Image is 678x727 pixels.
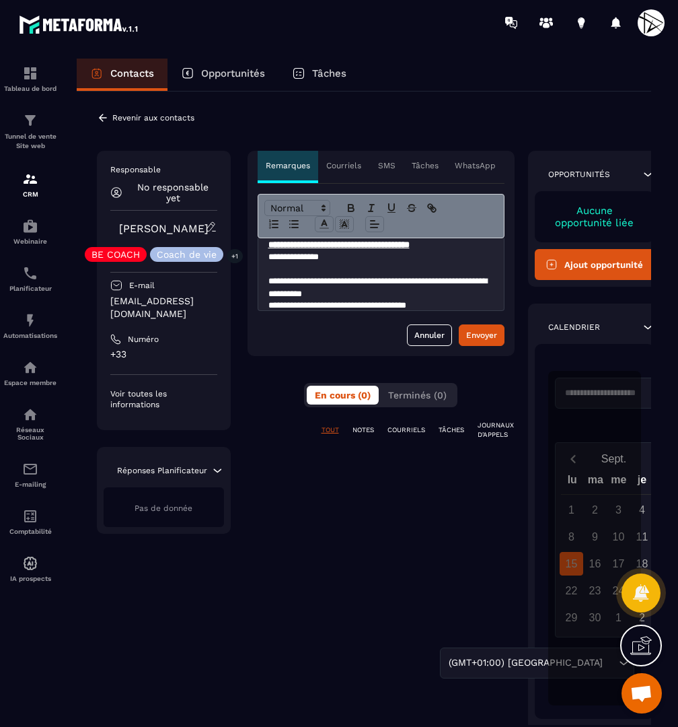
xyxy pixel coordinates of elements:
[129,280,155,291] p: E-mail
[630,498,654,522] div: 4
[3,426,57,441] p: Réseaux Sociaux
[3,132,57,151] p: Tunnel de vente Site web
[3,575,57,582] p: IA prospects
[548,322,600,333] p: Calendrier
[3,285,57,292] p: Planificateur
[19,12,140,36] img: logo
[307,386,379,405] button: En cours (0)
[110,67,154,79] p: Contacts
[412,160,439,171] p: Tâches
[459,324,504,346] button: Envoyer
[3,481,57,488] p: E-mailing
[110,295,217,320] p: [EMAIL_ADDRESS][DOMAIN_NAME]
[3,498,57,545] a: accountantaccountantComptabilité
[630,471,654,494] div: je
[378,160,396,171] p: SMS
[3,85,57,92] p: Tableau de bord
[3,208,57,255] a: automationsautomationsWebinaire
[128,334,159,345] p: Numéro
[440,648,634,679] div: Search for option
[278,59,360,91] a: Tâches
[3,302,57,349] a: automationsautomationsAutomatisations
[110,348,217,361] p: +33
[91,250,140,259] p: BE COACH
[352,425,374,435] p: NOTES
[3,528,57,535] p: Comptabilité
[312,67,346,79] p: Tâches
[621,673,662,714] div: Ouvrir le chat
[135,504,192,513] span: Pas de donnée
[326,160,361,171] p: Courriels
[201,67,265,79] p: Opportunités
[387,425,425,435] p: COURRIELS
[3,379,57,386] p: Espace membre
[22,171,38,187] img: formation
[535,249,655,280] button: Ajout opportunité
[3,255,57,302] a: schedulerschedulerPlanificateur
[22,218,38,234] img: automations
[445,656,605,670] span: (GMT+01:00) [GEOGRAPHIC_DATA]
[3,349,57,396] a: automationsautomationsEspace membre
[548,205,642,229] p: Aucune opportunité liée
[22,359,38,376] img: automations
[110,388,217,410] p: Voir toutes les informations
[466,328,497,342] div: Envoyer
[478,421,514,440] p: JOURNAUX D'APPELS
[157,250,217,259] p: Coach de vie
[630,525,654,549] div: 11
[22,555,38,572] img: automations
[22,461,38,477] img: email
[388,390,447,401] span: Terminés (0)
[630,552,654,576] div: 18
[22,65,38,81] img: formation
[77,59,167,91] a: Contacts
[22,312,38,328] img: automations
[322,425,339,435] p: TOUT
[22,407,38,423] img: social-network
[110,164,217,175] p: Responsable
[3,191,57,198] p: CRM
[3,102,57,161] a: formationformationTunnel de vente Site web
[3,396,57,451] a: social-networksocial-networkRéseaux Sociaux
[455,160,496,171] p: WhatsApp
[227,249,243,263] p: +1
[22,265,38,281] img: scheduler
[266,160,310,171] p: Remarques
[129,182,217,203] p: No responsable yet
[439,425,464,435] p: TÂCHES
[3,238,57,245] p: Webinaire
[407,324,452,346] button: Annuler
[117,465,207,476] p: Réponses Planificateur
[3,332,57,339] p: Automatisations
[119,222,209,235] a: [PERSON_NAME]
[22,508,38,524] img: accountant
[315,390,371,401] span: En cours (0)
[3,161,57,208] a: formationformationCRM
[3,451,57,498] a: emailemailE-mailing
[380,386,455,405] button: Terminés (0)
[548,169,610,180] p: Opportunités
[3,55,57,102] a: formationformationTableau de bord
[167,59,278,91] a: Opportunités
[112,113,194,123] p: Revenir aux contacts
[22,112,38,129] img: formation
